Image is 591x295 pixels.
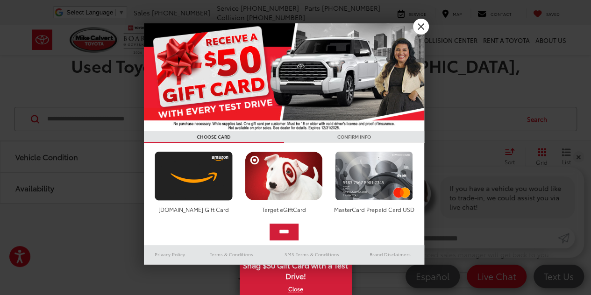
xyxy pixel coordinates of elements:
span: Snag $50 Gift Card with a Test Drive! [241,255,351,284]
a: Privacy Policy [144,249,196,260]
img: 55838_top_625864.jpg [144,23,424,131]
div: Target eGiftCard [242,205,325,213]
a: Brand Disclaimers [356,249,424,260]
a: Terms & Conditions [196,249,267,260]
div: [DOMAIN_NAME] Gift Card [152,205,235,213]
h3: CHOOSE CARD [144,131,284,143]
img: mastercard.png [333,151,415,201]
h3: CONFIRM INFO [284,131,424,143]
img: targetcard.png [242,151,325,201]
img: amazoncard.png [152,151,235,201]
a: SMS Terms & Conditions [268,249,356,260]
div: MasterCard Prepaid Card USD [333,205,415,213]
